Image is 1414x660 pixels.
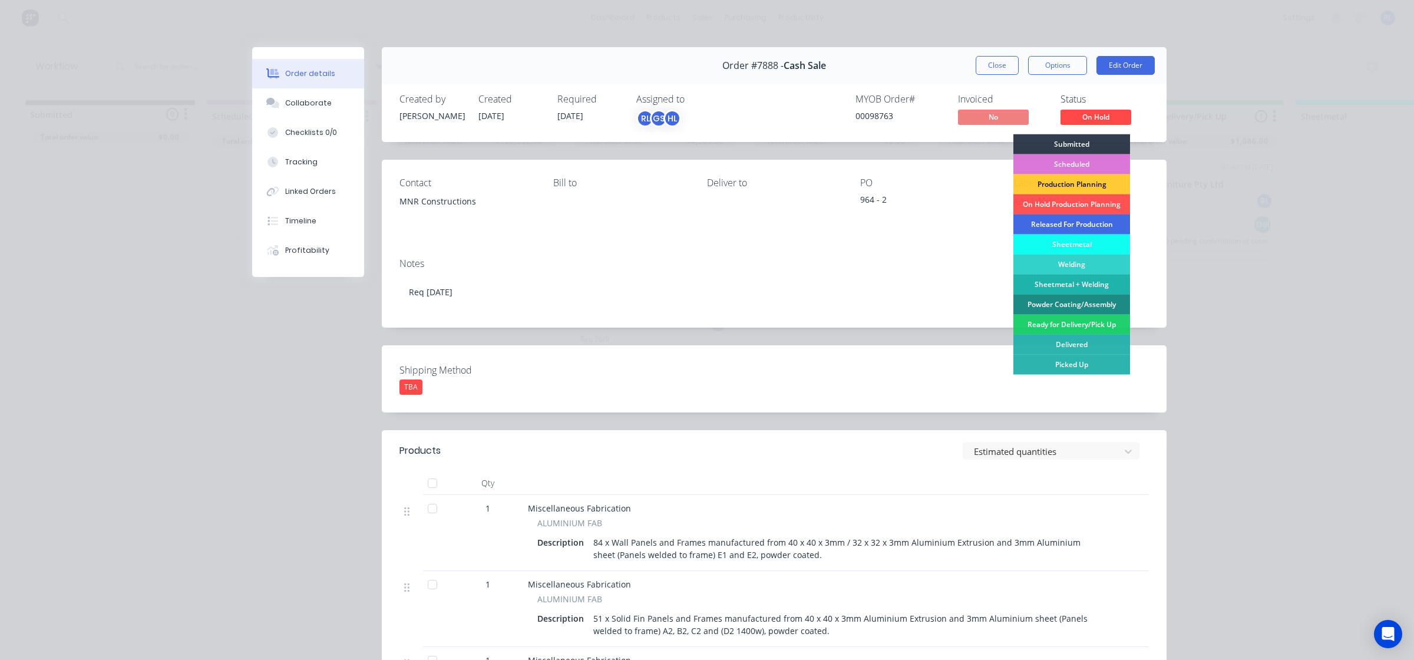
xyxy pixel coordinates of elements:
[1013,194,1130,214] div: On Hold Production Planning
[557,94,622,105] div: Required
[1013,214,1130,235] div: Released For Production
[252,236,364,265] button: Profitability
[478,110,504,121] span: [DATE]
[958,110,1029,124] span: No
[855,94,944,105] div: MYOB Order #
[1096,56,1155,75] button: Edit Order
[252,206,364,236] button: Timeline
[528,503,631,514] span: Miscellaneous Fabrication
[285,157,318,167] div: Tracking
[636,94,754,105] div: Assigned to
[1374,620,1402,648] div: Open Intercom Messenger
[1060,110,1131,127] button: On Hold
[553,177,688,189] div: Bill to
[252,177,364,206] button: Linked Orders
[784,60,826,71] span: Cash Sale
[399,274,1149,310] div: Req [DATE]
[722,60,784,71] span: Order #7888 -
[1013,174,1130,194] div: Production Planning
[252,59,364,88] button: Order details
[1013,335,1130,355] div: Delivered
[1060,110,1131,124] span: On Hold
[1013,235,1130,255] div: Sheetmetal
[478,94,543,105] div: Created
[976,56,1019,75] button: Close
[399,193,534,231] div: MNR Constructions
[1013,295,1130,315] div: Powder Coating/Assembly
[589,534,1098,563] div: 84 x Wall Panels and Frames manufactured from 40 x 40 x 3mm / 32 x 32 x 3mm Aluminium Extrusion a...
[636,110,681,127] button: RLGSHL
[285,245,329,256] div: Profitability
[860,177,995,189] div: PO
[252,147,364,177] button: Tracking
[485,578,490,590] span: 1
[663,110,681,127] div: HL
[537,593,602,605] span: ALUMINIUM FAB
[1013,255,1130,275] div: Welding
[252,118,364,147] button: Checklists 0/0
[1013,134,1130,154] div: Submitted
[1007,193,1062,209] button: Add labels
[399,110,464,122] div: [PERSON_NAME]
[399,379,422,395] div: TBA
[1028,56,1087,75] button: Options
[1013,315,1130,335] div: Ready for Delivery/Pick Up
[399,258,1149,269] div: Notes
[285,98,332,108] div: Collaborate
[1060,94,1149,105] div: Status
[707,177,842,189] div: Deliver to
[252,88,364,118] button: Collaborate
[399,444,441,458] div: Products
[537,610,589,627] div: Description
[285,68,335,79] div: Order details
[636,110,654,127] div: RL
[285,216,316,226] div: Timeline
[1013,355,1130,375] div: Picked Up
[485,502,490,514] span: 1
[1013,275,1130,295] div: Sheetmetal + Welding
[399,94,464,105] div: Created by
[528,579,631,590] span: Miscellaneous Fabrication
[285,186,336,197] div: Linked Orders
[399,193,534,210] div: MNR Constructions
[399,177,534,189] div: Contact
[855,110,944,122] div: 00098763
[537,534,589,551] div: Description
[589,610,1098,639] div: 51 x Solid Fin Panels and Frames manufactured from 40 x 40 x 3mm Aluminium Extrusion and 3mm Alum...
[1013,154,1130,174] div: Scheduled
[452,471,523,495] div: Qty
[285,127,337,138] div: Checklists 0/0
[537,517,602,529] span: ALUMINIUM FAB
[860,193,995,210] div: 964 - 2
[650,110,668,127] div: GS
[958,94,1046,105] div: Invoiced
[399,363,547,377] label: Shipping Method
[557,110,583,121] span: [DATE]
